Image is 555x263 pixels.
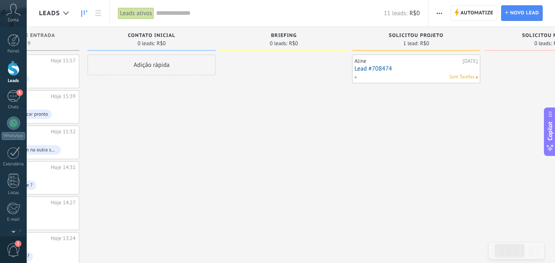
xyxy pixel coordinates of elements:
span: Contato inicial [128,33,175,39]
a: Leads [77,5,91,21]
span: 5 [16,89,23,96]
div: Solicitou Projeto [356,33,476,40]
div: Listas [2,190,25,196]
span: R$0 [420,41,429,46]
div: Hoje 13:24 [51,235,76,242]
span: Conta [8,18,19,23]
span: Nenhuma tarefa atribuída [476,76,478,78]
div: Briefing [224,33,344,40]
div: Hoje 15:39 [51,93,76,100]
span: 0 leads: [138,41,155,46]
div: Adição rápida [88,55,216,75]
span: Sem Tarefas [449,73,474,81]
div: Hoje 14:31 [51,164,76,171]
span: 11 leads: [384,9,407,17]
div: Leads ativos [118,7,154,19]
span: Leads [39,9,60,17]
div: Hoje 14:27 [51,199,76,206]
span: Copilot [546,121,554,140]
div: Hoje 15:57 [51,57,76,64]
span: 0 leads: [270,41,288,46]
span: 1 lead: [403,41,418,46]
a: Lista [91,5,105,21]
div: Leads [2,78,25,84]
span: R$0 [289,41,298,46]
a: Novo lead [501,5,543,21]
span: 2 [15,240,21,247]
span: Automatize [461,6,493,21]
span: Solicitou Projeto [389,33,444,39]
span: Novo lead [510,6,539,21]
a: Lead #708474 [355,65,478,72]
span: R$0 [157,41,166,46]
div: WhatsApp [2,132,25,140]
span: R$0 [410,9,420,17]
div: Hoje 15:32 [51,128,76,135]
button: Mais [433,5,445,21]
div: E-mail [2,217,25,222]
span: 0 leads: [534,41,552,46]
div: Contato inicial [92,33,212,40]
div: Aline [355,58,461,64]
div: Calendário [2,162,25,167]
div: Painel [2,49,25,54]
div: Chats [2,105,25,110]
a: Automatize [451,5,497,21]
div: [DATE] [463,58,478,64]
span: Briefing [271,33,297,39]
